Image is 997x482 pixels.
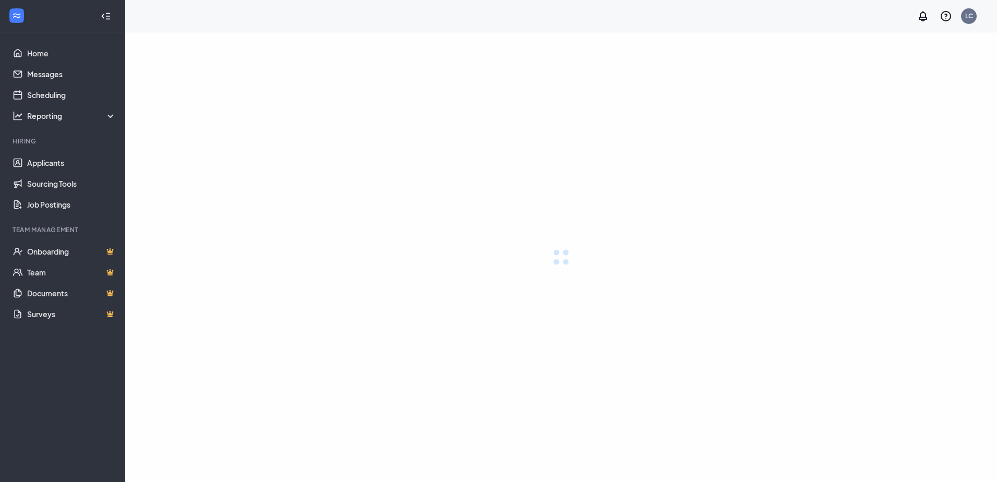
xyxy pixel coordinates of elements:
[27,43,116,64] a: Home
[917,10,929,22] svg: Notifications
[27,85,116,105] a: Scheduling
[11,10,22,21] svg: WorkstreamLogo
[27,241,116,262] a: OnboardingCrown
[940,10,952,22] svg: QuestionInfo
[13,225,114,234] div: Team Management
[27,173,116,194] a: Sourcing Tools
[27,304,116,324] a: SurveysCrown
[27,194,116,215] a: Job Postings
[27,152,116,173] a: Applicants
[27,64,116,85] a: Messages
[27,283,116,304] a: DocumentsCrown
[13,111,23,121] svg: Analysis
[27,111,117,121] div: Reporting
[27,262,116,283] a: TeamCrown
[101,11,111,21] svg: Collapse
[13,137,114,146] div: Hiring
[965,11,973,20] div: LC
